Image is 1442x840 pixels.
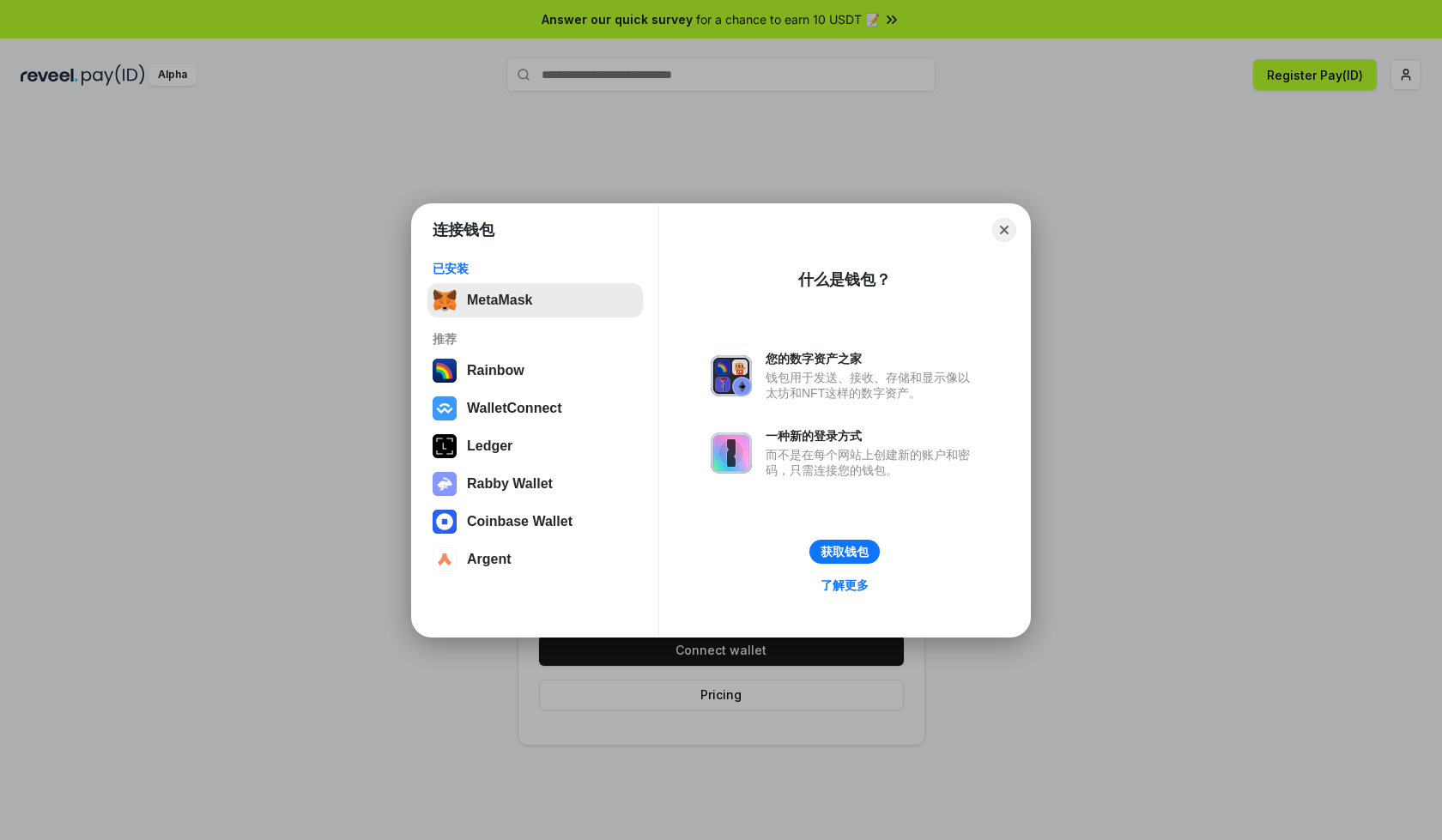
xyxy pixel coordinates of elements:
[467,552,512,567] div: Argent
[711,355,752,396] img: svg+xml,%3Csvg%20xmlns%3D%22http%3A%2F%2Fwww.w3.org%2F2000%2Fsvg%22%20fill%3D%22none%22%20viewBox...
[711,432,752,474] img: svg+xml,%3Csvg%20xmlns%3D%22http%3A%2F%2Fwww.w3.org%2F2000%2Fsvg%22%20fill%3D%22none%22%20viewBox...
[433,472,457,496] img: svg+xml,%3Csvg%20xmlns%3D%22http%3A%2F%2Fwww.w3.org%2F2000%2Fsvg%22%20fill%3D%22none%22%20viewBox...
[433,359,457,383] img: svg+xml,%3Csvg%20width%3D%22120%22%20height%3D%22120%22%20viewBox%3D%220%200%20120%20120%22%20fil...
[427,429,643,463] button: Ledger
[427,391,643,426] button: WalletConnect
[810,574,879,596] a: 了解更多
[427,505,643,539] button: Coinbase Wallet
[809,540,880,564] button: 获取钱包
[467,438,512,454] div: Ledger
[821,577,869,593] div: 了解更多
[427,542,643,577] button: Argent
[433,331,638,347] div: 推荐
[433,261,638,276] div: 已安装
[433,288,457,312] img: svg+xml,%3Csvg%20fill%3D%22none%22%20height%3D%2233%22%20viewBox%3D%220%200%2035%2033%22%20width%...
[467,363,524,378] div: Rainbow
[798,269,891,290] div: 什么是钱包？
[433,396,457,420] img: svg+xml,%3Csvg%20width%3D%2228%22%20height%3D%2228%22%20viewBox%3D%220%200%2028%2028%22%20fill%3D...
[433,434,457,458] img: svg+xml,%3Csvg%20xmlns%3D%22http%3A%2F%2Fwww.w3.org%2F2000%2Fsvg%22%20width%3D%2228%22%20height%3...
[766,447,978,478] div: 而不是在每个网站上创建新的账户和密码，只需连接您的钱包。
[992,218,1016,242] button: Close
[766,370,978,401] div: 钱包用于发送、接收、存储和显示像以太坊和NFT这样的数字资产。
[427,467,643,501] button: Rabby Wallet
[766,351,978,366] div: 您的数字资产之家
[467,476,553,492] div: Rabby Wallet
[427,283,643,317] button: MetaMask
[433,547,457,571] img: svg+xml,%3Csvg%20width%3D%2228%22%20height%3D%2228%22%20viewBox%3D%220%200%2028%2028%22%20fill%3D...
[821,544,869,559] div: 获取钱包
[766,428,978,444] div: 一种新的登录方式
[467,401,562,416] div: WalletConnect
[433,220,494,240] h1: 连接钱包
[433,510,457,534] img: svg+xml,%3Csvg%20width%3D%2228%22%20height%3D%2228%22%20viewBox%3D%220%200%2028%2028%22%20fill%3D...
[427,354,643,388] button: Rainbow
[467,293,532,308] div: MetaMask
[467,514,573,529] div: Coinbase Wallet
